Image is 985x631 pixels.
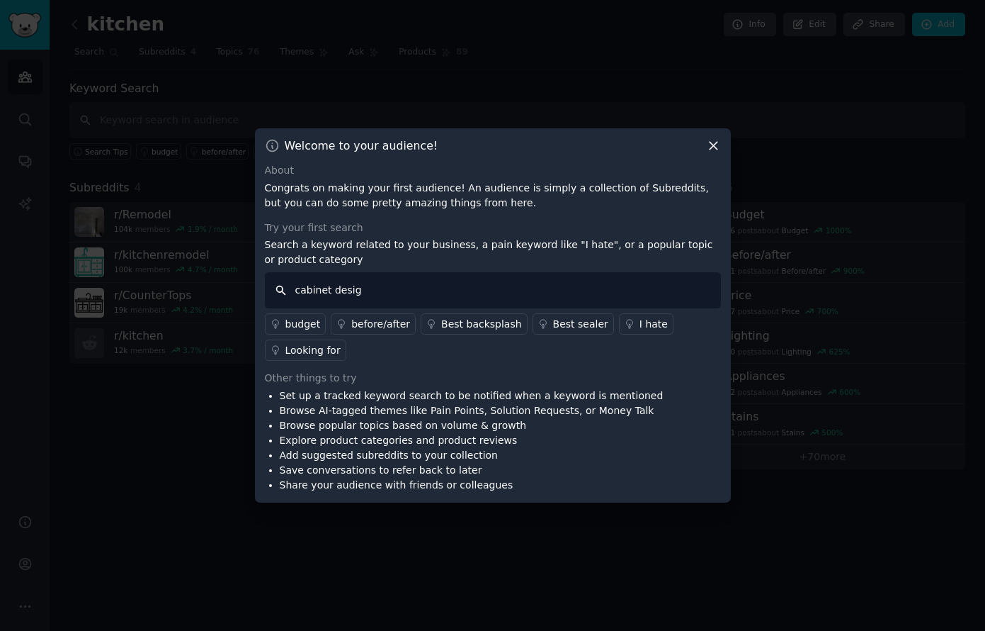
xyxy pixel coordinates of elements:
[280,389,664,403] li: Set up a tracked keyword search to be notified when a keyword is mentioned
[280,433,664,448] li: Explore product categories and product reviews
[441,317,522,332] div: Best backsplash
[280,418,664,433] li: Browse popular topics based on volume & growth
[285,138,438,153] h3: Welcome to your audience!
[421,313,528,335] a: Best backsplash
[265,220,721,235] div: Try your first search
[265,340,346,361] a: Looking for
[331,313,416,335] a: before/after
[265,371,721,386] div: Other things to try
[265,272,721,308] input: Keyword search in audience
[285,343,341,358] div: Looking for
[265,313,326,335] a: budget
[639,317,668,332] div: I hate
[280,478,664,493] li: Share your audience with friends or colleagues
[265,163,721,178] div: About
[280,463,664,478] li: Save conversations to refer back to later
[265,238,721,267] p: Search a keyword related to your business, a pain keyword like "I hate", or a popular topic or pr...
[351,317,410,332] div: before/after
[280,403,664,418] li: Browse AI-tagged themes like Pain Points, Solution Requests, or Money Talk
[533,313,614,335] a: Best sealer
[619,313,673,335] a: I hate
[280,448,664,463] li: Add suggested subreddits to your collection
[265,181,721,211] p: Congrats on making your first audience! An audience is simply a collection of Subreddits, but you...
[553,317,608,332] div: Best sealer
[285,317,321,332] div: budget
